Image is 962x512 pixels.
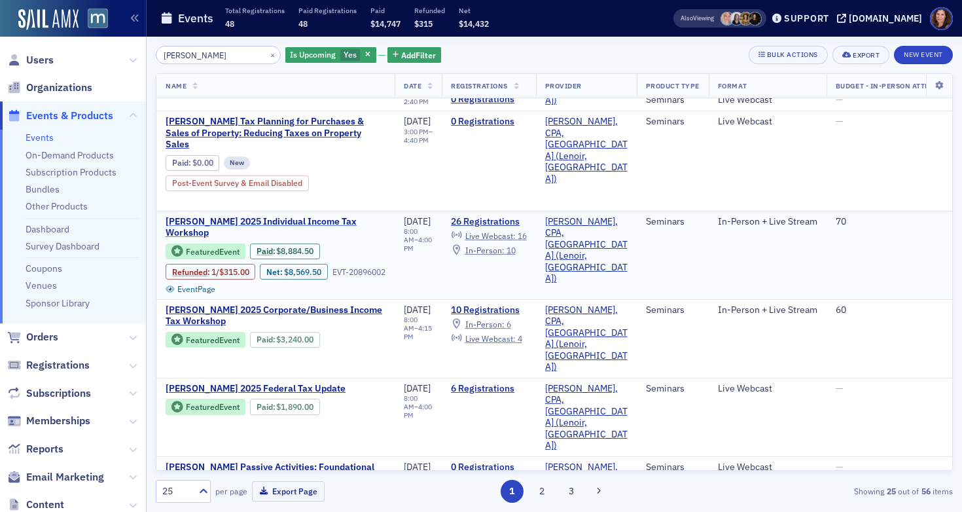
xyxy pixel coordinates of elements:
[451,81,508,90] span: Registrations
[836,304,959,316] div: 60
[681,14,714,23] span: Viewing
[767,51,818,58] div: Bulk Actions
[26,470,104,485] span: Email Marketing
[156,46,281,64] input: Search…
[172,267,211,277] span: :
[501,480,524,503] button: 1
[276,335,313,344] span: $3,240.00
[26,358,90,373] span: Registrations
[507,319,511,329] span: 6
[370,18,401,29] span: $14,747
[836,461,843,473] span: —
[721,12,734,26] span: Dee Sullivan
[88,9,108,29] img: SailAMX
[696,485,953,497] div: Showing out of items
[545,383,628,452] a: [PERSON_NAME], CPA, [GEOGRAPHIC_DATA] (Lenoir, [GEOGRAPHIC_DATA])
[718,304,817,316] div: In-Person + Live Stream
[404,394,433,420] div: –
[451,116,526,128] a: 0 Registrations
[404,127,429,136] time: 3:00 PM
[545,116,628,185] a: [PERSON_NAME], CPA, [GEOGRAPHIC_DATA] (Lenoir, [GEOGRAPHIC_DATA])
[166,81,187,90] span: Name
[404,323,432,341] time: 4:15 PM
[404,316,433,341] div: –
[730,12,743,26] span: Kelly Brown
[681,14,693,22] div: Also
[225,18,234,29] span: 48
[7,358,90,373] a: Registrations
[465,333,516,344] span: Live Webcast :
[257,335,273,344] a: Paid
[26,166,116,178] a: Subscription Products
[166,462,385,496] a: [PERSON_NAME] Passive Activities: Foundational Rules, Income Characterization & Strategic Grouping
[836,382,843,394] span: —
[26,53,54,67] span: Users
[26,223,69,235] a: Dashboard
[465,319,505,329] span: In-Person :
[530,480,553,503] button: 2
[414,6,445,15] p: Refunded
[404,81,421,90] span: Date
[219,267,249,277] span: $315.00
[451,216,526,228] a: 26 Registrations
[250,244,320,259] div: Paid: 29 - $888450
[166,284,215,294] a: EventPage
[465,230,516,241] span: Live Webcast :
[285,47,376,64] div: Yes
[166,264,255,280] div: Refunded: 29 - $888450
[836,94,843,106] span: —
[7,386,91,401] a: Subscriptions
[837,14,927,23] button: [DOMAIN_NAME]
[718,383,817,395] div: Live Webcast
[26,183,60,195] a: Bundles
[260,264,327,280] div: Net: $856950
[166,462,385,496] span: Don Farmer’s Passive Activities: Foundational Rules, Income Characterization & Strategic Grouping
[370,6,401,15] p: Paid
[7,470,104,485] a: Email Marketing
[7,442,63,456] a: Reports
[404,115,431,127] span: [DATE]
[172,158,192,168] span: :
[718,216,817,228] div: In-Person + Live Stream
[451,94,526,105] a: 0 Registrations
[166,304,385,327] a: [PERSON_NAME] 2025 Corporate/Business Income Tax Workshop
[257,246,277,256] span: :
[7,81,92,95] a: Organizations
[162,485,191,498] div: 25
[7,109,113,123] a: Events & Products
[545,216,628,285] span: Don Farmer, CPA, PA (Lenoir, NC)
[166,216,385,239] span: Don Farmer’s 2025 Individual Income Tax Workshop
[215,485,247,497] label: per page
[749,46,828,64] button: Bulk Actions
[18,9,79,30] img: SailAMX
[545,383,628,452] span: Don Farmer, CPA, PA (Lenoir, NC)
[276,246,313,256] span: $8,884.50
[7,53,54,67] a: Users
[836,216,959,228] div: 70
[404,136,429,145] time: 4:40 PM
[404,393,418,411] time: 8:00 AM
[718,95,817,107] div: Live Webcast
[26,149,114,161] a: On-Demand Products
[250,332,320,348] div: Paid: 10 - $324000
[166,116,385,151] span: Don Farmer’s Tax Planning for Purchases & Sales of Property: Reducing Taxes on Property Sales
[404,227,433,253] div: –
[451,319,510,329] a: In-Person: 6
[451,230,526,241] a: Live Webcast: 16
[186,337,240,344] div: Featured Event
[451,333,522,344] a: Live Webcast: 4
[404,382,431,394] span: [DATE]
[646,216,700,228] div: Seminars
[166,383,385,395] span: Don Farmer’s 2025 Federal Tax Update
[560,480,583,503] button: 3
[276,402,313,412] span: $1,890.00
[646,304,700,316] div: Seminars
[250,399,320,414] div: Paid: 7 - $189000
[266,267,284,277] span: Net :
[545,304,628,373] a: [PERSON_NAME], CPA, [GEOGRAPHIC_DATA] (Lenoir, [GEOGRAPHIC_DATA])
[459,6,489,15] p: Net
[836,115,843,127] span: —
[172,158,188,168] a: Paid
[166,155,219,171] div: Paid: 0 - $0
